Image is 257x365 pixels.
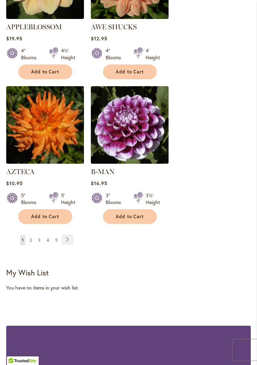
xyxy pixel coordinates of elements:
span: 1 [22,237,23,243]
a: 5 [54,235,59,245]
div: 4" Blooms [106,47,125,61]
div: 5' Height [61,192,75,206]
strong: My Wish List [6,267,49,277]
a: AWE SHUCKS [91,14,169,20]
div: 4' Height [146,47,160,61]
span: $12.95 [91,35,107,42]
a: 2 [28,235,34,245]
span: 4 [47,237,49,243]
div: You have no items in your wish list. [6,284,251,291]
button: Add to Cart [103,64,157,79]
a: 3 [36,235,42,245]
div: 3" Blooms [106,192,125,206]
div: 4½' Height [61,47,75,61]
a: APPLEBLOSSOM [6,23,62,31]
div: 3½' Height [146,192,160,206]
span: $10.95 [6,180,23,186]
a: 4 [45,235,51,245]
a: B-MAN [91,168,115,176]
div: 4" Blooms [21,47,41,61]
span: Add to Cart [116,69,144,75]
span: 3 [38,237,40,243]
span: Add to Cart [31,69,59,75]
button: Add to Cart [18,209,72,224]
iframe: Launch Accessibility Center [5,341,25,360]
button: Add to Cart [18,64,72,79]
span: Add to Cart [116,214,144,220]
a: AWE SHUCKS [91,23,137,31]
span: 5 [55,237,58,243]
button: Add to Cart [103,209,157,224]
span: Add to Cart [31,214,59,220]
img: AZTECA [6,86,84,164]
span: 2 [30,237,32,243]
a: AZTECA [6,159,84,165]
a: AZTECA [6,168,35,176]
img: B-MAN [91,86,169,164]
span: $19.95 [6,35,22,42]
a: APPLEBLOSSOM [6,14,84,20]
a: B-MAN [91,159,169,165]
span: $16.95 [91,180,107,186]
div: 5" Blooms [21,192,41,206]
